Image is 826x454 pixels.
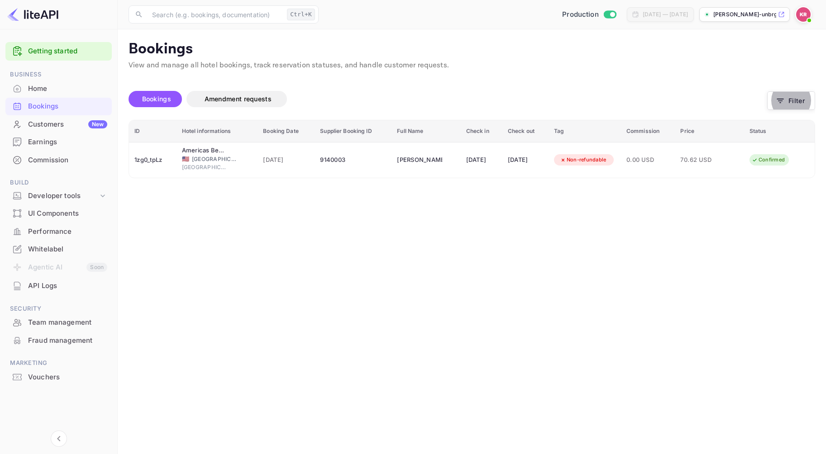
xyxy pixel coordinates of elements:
table: booking table [129,120,815,178]
span: Bookings [142,95,171,103]
div: Switch to Sandbox mode [559,9,620,20]
div: Home [5,80,112,98]
span: [GEOGRAPHIC_DATA] [182,163,227,171]
div: Americas Best Value Inn Baltimore [182,146,227,155]
span: Production [562,9,599,20]
span: Amendment requests [205,95,272,103]
p: [PERSON_NAME]-unbrg.[PERSON_NAME]... [713,10,776,19]
button: Collapse navigation [51,430,67,447]
div: UI Components [28,208,107,219]
span: 70.62 USD [680,155,726,165]
span: [DATE] [263,155,309,165]
th: Price [675,120,744,142]
th: Full Name [392,120,460,142]
div: Developer tools [5,188,112,204]
a: Vouchers [5,369,112,385]
a: Whitelabel [5,241,112,257]
div: Vouchers [28,372,107,383]
p: Bookings [129,40,815,58]
img: LiteAPI logo [7,7,58,22]
th: Commission [621,120,675,142]
div: Home [28,84,107,94]
a: Performance [5,223,112,240]
div: Whitelabel [5,241,112,258]
button: Filter [767,91,815,110]
span: Business [5,70,112,80]
span: [GEOGRAPHIC_DATA] [192,155,237,163]
div: Commission [5,151,112,169]
a: Commission [5,151,112,168]
input: Search (e.g. bookings, documentation) [147,5,283,24]
div: API Logs [28,281,107,291]
th: Supplier Booking ID [315,120,392,142]
div: 9140003 [320,153,386,167]
div: Whitelabel [28,244,107,255]
th: Booking Date [258,120,315,142]
div: account-settings tabs [129,91,767,107]
a: Team management [5,314,112,331]
th: Check in [461,120,502,142]
div: Earnings [28,137,107,147]
a: CustomersNew [5,116,112,132]
th: Status [744,120,815,142]
th: Hotel informations [177,120,258,142]
div: Bookings [5,98,112,115]
div: Bookings [28,101,107,112]
div: Earnings [5,133,112,151]
a: UI Components [5,205,112,222]
span: 0.00 USD [626,155,670,165]
div: Commission [28,155,107,166]
div: Getting started [5,42,112,61]
img: Kobus Roux [796,7,811,22]
span: Build [5,178,112,188]
div: Ctrl+K [287,9,315,20]
a: Earnings [5,133,112,150]
span: Security [5,304,112,314]
th: ID [129,120,177,142]
div: Non-refundable [554,154,612,166]
th: Check out [502,120,549,142]
span: United States of America [182,156,189,162]
div: Performance [5,223,112,241]
div: 1zg0_tpLz [134,153,171,167]
th: Tag [549,120,621,142]
div: Fraud management [28,336,107,346]
span: Marketing [5,358,112,368]
a: Bookings [5,98,112,114]
p: View and manage all hotel bookings, track reservation statuses, and handle customer requests. [129,60,815,71]
div: Customers [28,119,107,130]
a: API Logs [5,277,112,294]
div: [DATE] — [DATE] [643,10,688,19]
div: Developer tools [28,191,98,201]
div: Confirmed [746,154,791,166]
div: New [88,120,107,128]
div: UI Components [5,205,112,222]
div: Team management [5,314,112,331]
div: Fraud management [5,332,112,350]
div: [DATE] [466,153,497,167]
a: Getting started [28,46,107,57]
div: Dante Johnson [397,153,442,167]
a: Home [5,80,112,97]
a: Fraud management [5,332,112,349]
div: Performance [28,227,107,237]
div: Team management [28,317,107,328]
div: API Logs [5,277,112,295]
div: [DATE] [508,153,543,167]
